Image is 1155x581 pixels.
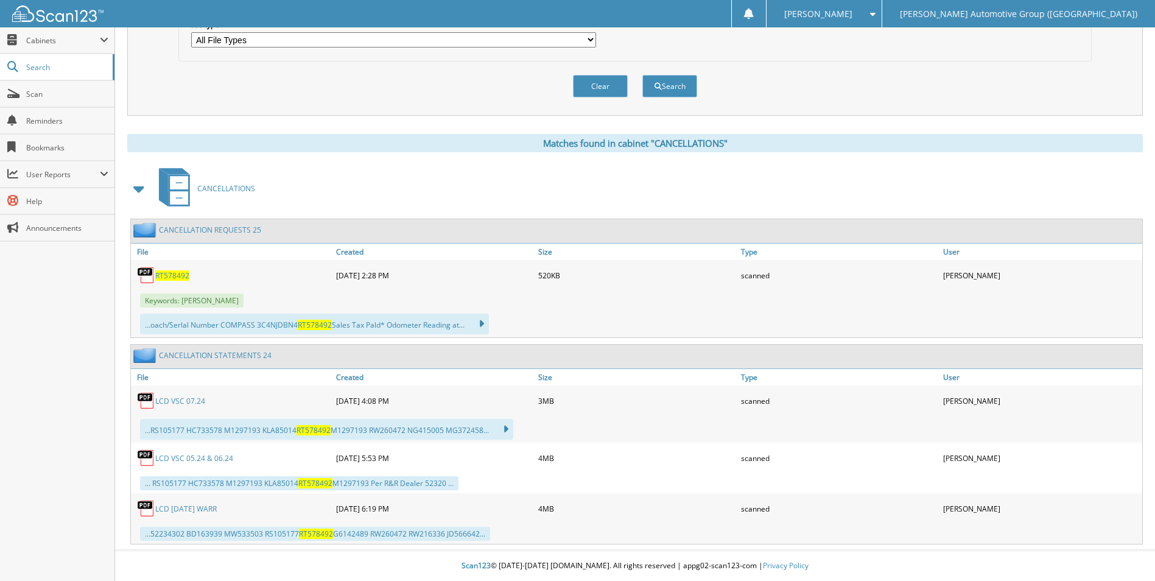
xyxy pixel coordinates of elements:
[535,496,737,521] div: 4MB
[26,143,108,153] span: Bookmarks
[333,244,535,260] a: Created
[140,527,490,541] div: ...52234302 BD163939 MW533503 RS105177 G6142489 RW260472 RW216336 JD566642...
[155,396,205,406] a: LCD VSC 07.24
[26,89,108,99] span: Scan
[333,446,535,470] div: [DATE] 5:53 PM
[26,223,108,233] span: Announcements
[333,263,535,287] div: [DATE] 2:28 PM
[197,183,255,194] span: CANCELLATIONS
[115,551,1155,581] div: © [DATE]-[DATE] [DOMAIN_NAME]. All rights reserved | appg02-scan123-com |
[738,496,940,521] div: scanned
[333,496,535,521] div: [DATE] 6:19 PM
[900,10,1137,18] span: [PERSON_NAME] Automotive Group ([GEOGRAPHIC_DATA])
[462,560,491,571] span: Scan123
[940,244,1142,260] a: User
[137,499,155,518] img: PDF.png
[738,263,940,287] div: scanned
[137,392,155,410] img: PDF.png
[26,169,100,180] span: User Reports
[298,320,332,330] span: RT578492
[140,314,489,334] div: ...oach/Serlal Number COMPASS 3C4NJDBN4 Sales Tax Pald* Odometer Reading at...
[940,389,1142,413] div: [PERSON_NAME]
[738,369,940,386] a: Type
[155,453,233,463] a: LCD VSC 05.24 & 06.24
[333,369,535,386] a: Created
[940,369,1142,386] a: User
[137,449,155,467] img: PDF.png
[140,476,458,490] div: ... RS105177 HC733578 M1297193 KLA85014 M1297193 Per R&R Dealer 52320 ...
[26,35,100,46] span: Cabinets
[140,419,513,440] div: ...RS105177 HC733578 M1297193 KLA85014 M1297193 RW260472 NG415005 MG372458...
[155,504,217,514] a: LCD [DATE] WARR
[12,5,104,22] img: scan123-logo-white.svg
[297,425,331,435] span: RT578492
[535,446,737,470] div: 4MB
[127,134,1143,152] div: Matches found in cabinet "CANCELLATIONS"
[298,478,332,488] span: RT578492
[940,263,1142,287] div: [PERSON_NAME]
[155,270,189,281] a: RT578492
[159,350,272,361] a: CANCELLATION STATEMENTS 24
[299,529,333,539] span: RT578492
[159,225,261,235] a: CANCELLATION REQUESTS 25
[738,446,940,470] div: scanned
[940,496,1142,521] div: [PERSON_NAME]
[535,263,737,287] div: 520KB
[26,116,108,126] span: Reminders
[133,222,159,238] img: folder2.png
[738,389,940,413] div: scanned
[152,164,255,213] a: CANCELLATIONS
[573,75,628,97] button: Clear
[535,244,737,260] a: Size
[642,75,697,97] button: Search
[1094,523,1155,581] iframe: Chat Widget
[26,196,108,206] span: Help
[784,10,852,18] span: [PERSON_NAME]
[763,560,809,571] a: Privacy Policy
[940,446,1142,470] div: [PERSON_NAME]
[738,244,940,260] a: Type
[333,389,535,413] div: [DATE] 4:08 PM
[140,294,244,308] span: Keywords: [PERSON_NAME]
[131,244,333,260] a: File
[535,369,737,386] a: Size
[535,389,737,413] div: 3MB
[131,369,333,386] a: File
[26,62,107,72] span: Search
[133,348,159,363] img: folder2.png
[137,266,155,284] img: PDF.png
